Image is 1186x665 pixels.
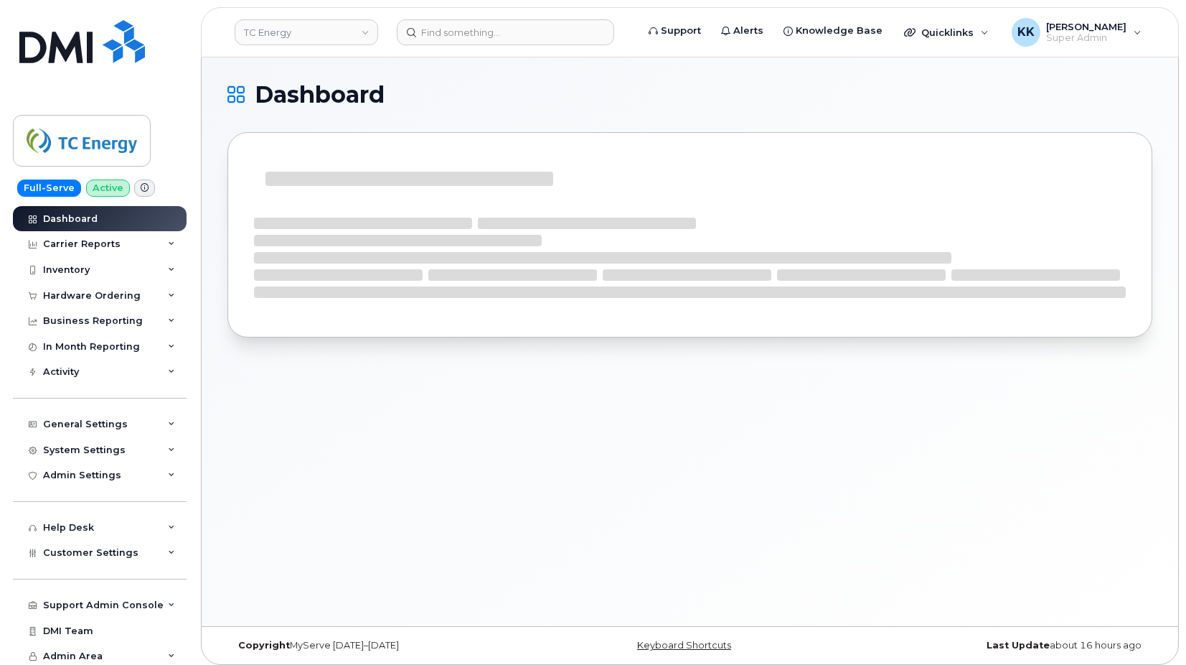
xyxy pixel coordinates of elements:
[844,640,1152,651] div: about 16 hours ago
[255,84,385,106] span: Dashboard
[238,640,290,651] strong: Copyright
[987,640,1050,651] strong: Last Update
[637,640,731,651] a: Keyboard Shortcuts
[227,640,536,651] div: MyServe [DATE]–[DATE]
